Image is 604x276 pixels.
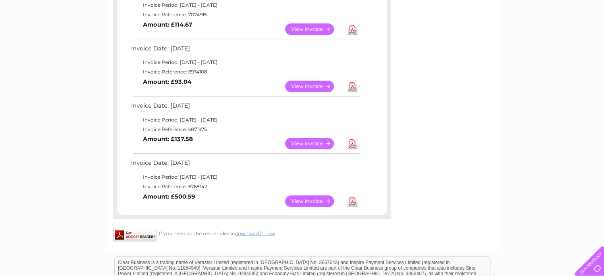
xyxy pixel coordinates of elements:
b: Amount: £500.59 [143,193,195,200]
a: Log out [578,34,596,40]
td: Invoice Date: [DATE] [129,158,361,172]
a: Energy [484,34,502,40]
td: Invoice Reference: 6871975 [129,125,361,134]
div: If you need adobe reader please . [113,229,391,236]
a: 0333 014 3131 [454,4,509,14]
td: Invoice Reference: 7074915 [129,10,361,19]
a: View [285,195,343,207]
a: Download [347,81,357,92]
a: download it now [235,230,275,236]
b: Amount: £93.04 [143,78,191,85]
img: logo.png [21,21,62,45]
a: Download [347,195,357,207]
a: Contact [551,34,571,40]
td: Invoice Period: [DATE] - [DATE] [129,172,361,182]
a: View [285,81,343,92]
td: Invoice Period: [DATE] - [DATE] [129,115,361,125]
a: View [285,23,343,35]
a: Download [347,138,357,149]
td: Invoice Date: [DATE] [129,100,361,115]
td: Invoice Reference: 6974108 [129,67,361,77]
a: View [285,138,343,149]
b: Amount: £114.67 [143,21,192,28]
a: Download [347,23,357,35]
b: Amount: £137.58 [143,135,193,143]
td: Invoice Period: [DATE] - [DATE] [129,0,361,10]
a: Blog [535,34,546,40]
a: Water [464,34,479,40]
td: Invoice Period: [DATE] - [DATE] [129,58,361,67]
td: Invoice Reference: 6768142 [129,182,361,191]
a: Telecoms [506,34,530,40]
td: Invoice Date: [DATE] [129,43,361,58]
div: Clear Business is a trading name of Verastar Limited (registered in [GEOGRAPHIC_DATA] No. 3667643... [115,4,490,39]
